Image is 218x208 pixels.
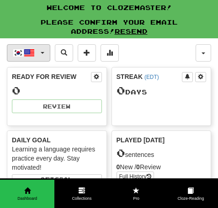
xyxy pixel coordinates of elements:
div: Learning a language requires practice every day. Stay motivated! [12,145,102,172]
button: More stats [101,44,119,62]
span: Played [DATE] [117,135,165,145]
button: Setgoal [12,174,102,184]
strong: 0 [117,163,120,171]
strong: 0 [136,163,140,171]
div: 0 [12,85,102,96]
div: Streak [117,72,182,81]
div: Ready for Review [12,72,91,81]
div: Daily Goal [12,135,102,145]
span: 0 [117,146,125,159]
span: Cloze-Reading [164,196,218,202]
button: Add sentence to collection [78,44,96,62]
span: Pro [109,196,164,202]
span: Collections [54,196,109,202]
span: 0 [117,84,125,97]
a: (EDT) [144,74,159,80]
div: Day s [117,85,207,97]
button: Search sentences [55,44,73,62]
div: sentences [117,147,207,159]
div: New / Review [117,162,207,172]
button: Full History [117,172,154,182]
button: Review [12,99,102,113]
a: Resend [115,27,148,35]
